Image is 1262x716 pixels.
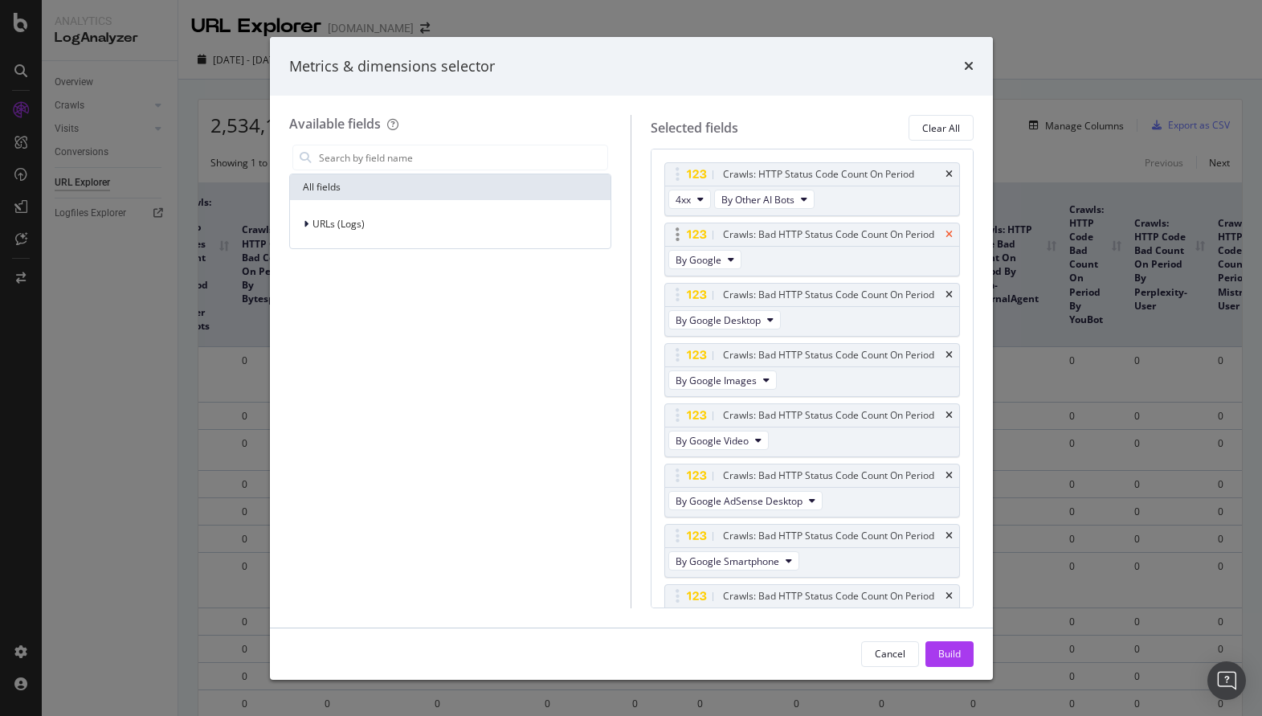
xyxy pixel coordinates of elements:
span: By Google [676,253,721,267]
div: Available fields [289,115,381,133]
div: Crawls: Bad HTTP Status Code Count On Period [723,287,934,303]
div: Crawls: Bad HTTP Status Code Count On PeriodtimesBy Google Images [664,343,960,397]
div: times [964,56,974,77]
span: By Google Desktop [676,313,761,327]
span: 4xx [676,193,691,207]
button: Build [925,641,974,667]
div: Crawls: Bad HTTP Status Code Count On Period [723,407,934,423]
div: Crawls: Bad HTTP Status Code Count On Period [723,227,934,243]
button: 4xx [668,190,711,209]
div: Crawls: Bad HTTP Status Code Count On Period [723,468,934,484]
div: times [945,230,953,239]
div: times [945,350,953,360]
div: Open Intercom Messenger [1207,661,1246,700]
button: Cancel [861,641,919,667]
div: times [945,531,953,541]
div: times [945,290,953,300]
div: Crawls: Bad HTTP Status Code Count On PeriodtimesBy Google [664,223,960,276]
div: Crawls: Bad HTTP Status Code Count On PeriodtimesBy Google AdsBot Mobile [664,584,960,638]
div: Crawls: Bad HTTP Status Code Count On PeriodtimesBy Google AdSense Desktop [664,464,960,518]
button: By Google Smartphone [668,551,799,571]
div: times [945,591,953,601]
button: By Google [668,250,741,269]
div: Crawls: Bad HTTP Status Code Count On Period [723,528,934,544]
div: times [945,170,953,179]
span: By Google AdSense Desktop [676,494,803,508]
button: By Google Desktop [668,310,781,329]
div: Crawls: Bad HTTP Status Code Count On Period [723,588,934,604]
span: URLs (Logs) [312,217,365,231]
div: All fields [290,174,611,200]
div: times [945,411,953,420]
span: By Google Video [676,434,749,448]
div: Crawls: Bad HTTP Status Code Count On Period [723,347,934,363]
button: By Other AI Bots [714,190,815,209]
div: Build [938,647,961,661]
div: Clear All [922,121,960,135]
div: Crawls: HTTP Status Code Count On Periodtimes4xxBy Other AI Bots [664,162,960,216]
button: Clear All [909,115,974,141]
button: By Google Images [668,370,777,390]
div: modal [270,37,993,680]
input: Search by field name [317,145,608,170]
button: By Google AdSense Desktop [668,491,823,510]
div: Crawls: Bad HTTP Status Code Count On PeriodtimesBy Google Desktop [664,283,960,337]
div: Crawls: Bad HTTP Status Code Count On PeriodtimesBy Google Smartphone [664,524,960,578]
div: Crawls: HTTP Status Code Count On Period [723,166,914,182]
div: times [945,471,953,481]
button: By Google Video [668,431,769,450]
div: Selected fields [651,119,738,137]
span: By Google Smartphone [676,554,779,568]
div: Metrics & dimensions selector [289,56,495,77]
span: By Other AI Bots [721,193,794,207]
div: Crawls: Bad HTTP Status Code Count On PeriodtimesBy Google Video [664,403,960,457]
div: Cancel [875,647,905,661]
span: By Google Images [676,374,757,387]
